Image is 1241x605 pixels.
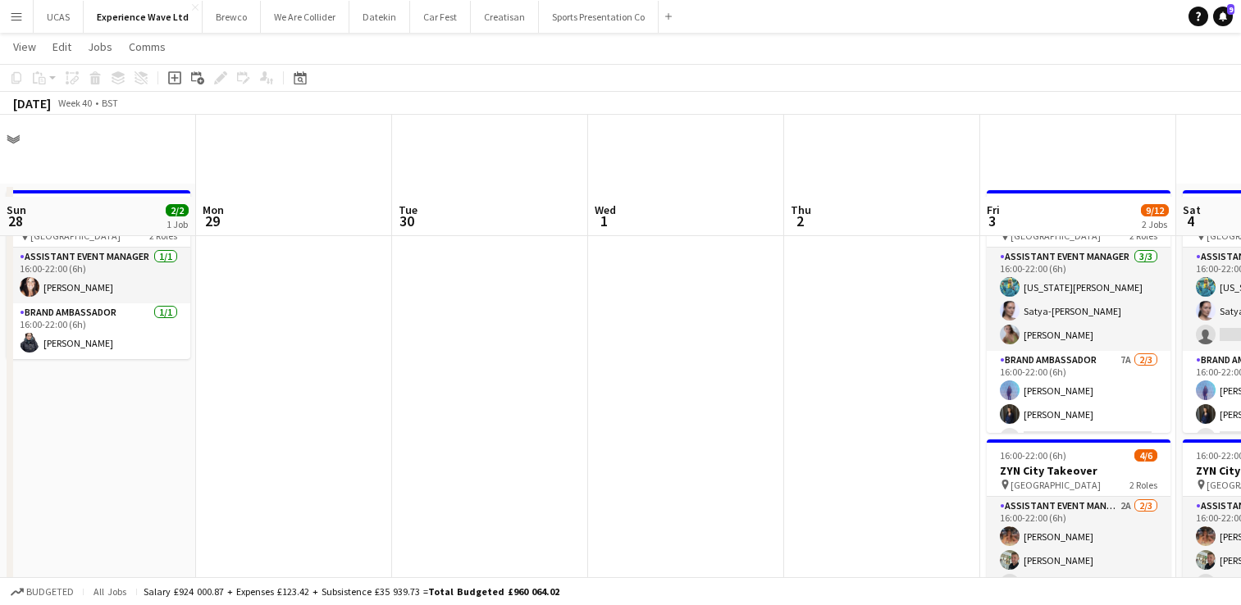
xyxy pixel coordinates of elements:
[167,218,188,230] div: 1 Job
[399,202,417,217] span: Tue
[129,39,166,54] span: Comms
[1183,202,1201,217] span: Sat
[1180,212,1201,230] span: 4
[102,97,118,109] div: BST
[987,351,1170,454] app-card-role: Brand Ambassador7A2/316:00-22:00 (6h)[PERSON_NAME][PERSON_NAME]
[7,202,26,217] span: Sun
[428,585,559,598] span: Total Budgeted £960 064.02
[1000,449,1066,462] span: 16:00-22:00 (6h)
[788,212,811,230] span: 2
[987,497,1170,600] app-card-role: Assistant Event Manager2A2/316:00-22:00 (6h)[PERSON_NAME][PERSON_NAME]
[984,212,1000,230] span: 3
[539,1,659,33] button: Sports Presentation Co
[200,212,224,230] span: 29
[349,1,410,33] button: Datekin
[54,97,95,109] span: Week 40
[203,202,224,217] span: Mon
[7,190,190,359] app-job-card: 16:00-22:00 (6h)2/2ZYN City Takeover [GEOGRAPHIC_DATA]2 RolesAssistant Event Manager1/116:00-22:0...
[34,1,84,33] button: UCAS
[13,39,36,54] span: View
[595,202,616,217] span: Wed
[592,212,616,230] span: 1
[1227,4,1234,15] span: 9
[52,39,71,54] span: Edit
[166,204,189,216] span: 2/2
[88,39,112,54] span: Jobs
[471,1,539,33] button: Creatisan
[1213,7,1233,26] a: 9
[791,202,811,217] span: Thu
[7,36,43,57] a: View
[81,36,119,57] a: Jobs
[396,212,417,230] span: 30
[26,586,74,598] span: Budgeted
[144,585,559,598] div: Salary £924 000.87 + Expenses £123.42 + Subsistence £35 939.73 =
[1011,479,1101,491] span: [GEOGRAPHIC_DATA]
[987,202,1000,217] span: Fri
[1141,204,1169,216] span: 9/12
[46,36,78,57] a: Edit
[987,463,1170,478] h3: ZYN City Takeover
[410,1,471,33] button: Car Fest
[7,248,190,303] app-card-role: Assistant Event Manager1/116:00-22:00 (6h)[PERSON_NAME]
[122,36,172,57] a: Comms
[1134,449,1157,462] span: 4/6
[1129,479,1157,491] span: 2 Roles
[84,1,203,33] button: Experience Wave Ltd
[4,212,26,230] span: 28
[13,95,51,111] div: [DATE]
[203,1,261,33] button: Brewco
[7,303,190,359] app-card-role: Brand Ambassador1/116:00-22:00 (6h)[PERSON_NAME]
[987,190,1170,433] app-job-card: 16:00-22:00 (6h)5/6ZYN City Takeover [GEOGRAPHIC_DATA]2 RolesAssistant Event Manager3/316:00-22:0...
[1142,218,1168,230] div: 2 Jobs
[8,583,76,601] button: Budgeted
[261,1,349,33] button: We Are Collider
[987,248,1170,351] app-card-role: Assistant Event Manager3/316:00-22:00 (6h)[US_STATE][PERSON_NAME]Satya-[PERSON_NAME][PERSON_NAME]
[90,585,130,598] span: All jobs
